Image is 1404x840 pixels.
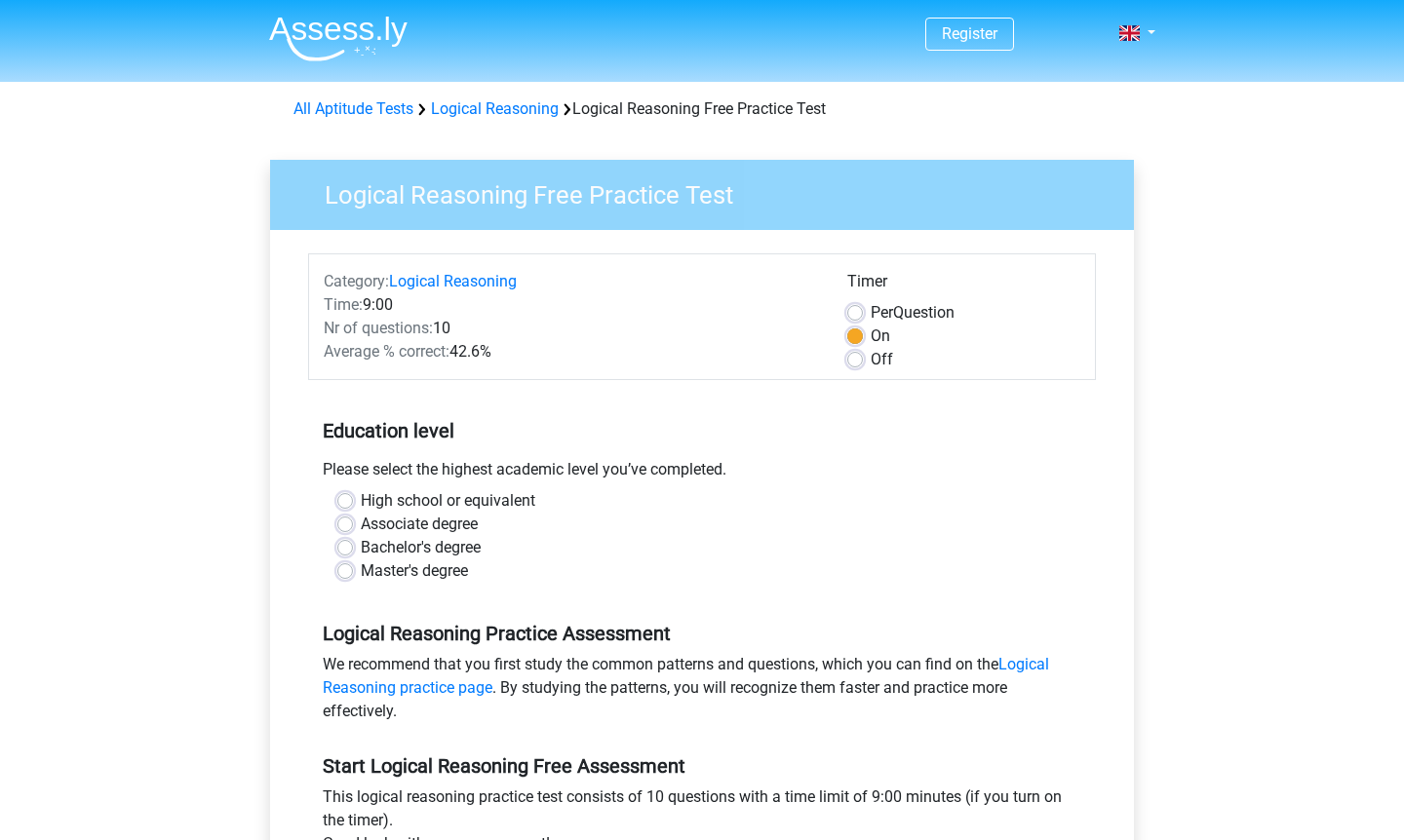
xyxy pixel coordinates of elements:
span: Nr of questions: [324,319,433,337]
label: Off [871,348,893,371]
label: High school or equivalent [361,489,535,513]
span: Time: [324,295,363,314]
a: Register [942,24,997,43]
a: Logical Reasoning [389,272,517,290]
h5: Start Logical Reasoning Free Assessment [323,754,1081,778]
div: 9:00 [309,293,833,317]
h3: Logical Reasoning Free Practice Test [301,172,1119,210]
div: Timer [847,270,1080,301]
div: Please select the highest academic level you’ve completed. [308,458,1096,489]
label: On [871,325,890,348]
label: Question [871,301,955,325]
div: 42.6% [309,340,833,363]
span: Category: [324,272,389,290]
img: Assessly [269,16,408,61]
div: Logical Reasoning Free Practice Test [286,97,1118,121]
span: Per [871,303,893,322]
h5: Education level [323,411,1081,450]
a: All Aptitude Tests [293,99,413,118]
div: 10 [309,317,833,340]
label: Associate degree [361,513,478,536]
label: Master's degree [361,559,468,583]
h5: Logical Reasoning Practice Assessment [323,622,1081,645]
span: Average % correct: [324,342,449,361]
div: We recommend that you first study the common patterns and questions, which you can find on the . ... [308,653,1096,731]
label: Bachelor's degree [361,536,481,559]
a: Logical Reasoning [431,99,559,118]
